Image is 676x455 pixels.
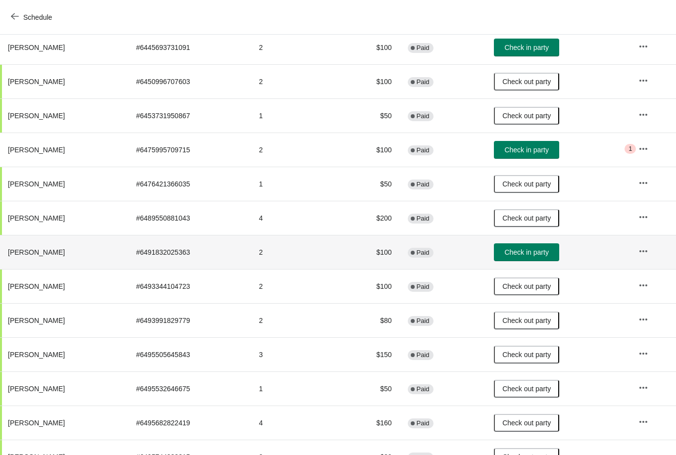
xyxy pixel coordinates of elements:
span: Check out party [502,282,551,290]
span: Paid [417,146,430,154]
span: 1 [628,145,632,153]
span: Paid [417,215,430,223]
span: [PERSON_NAME] [8,78,65,86]
span: [PERSON_NAME] [8,317,65,324]
td: # 6495532646675 [128,371,251,406]
button: Check out party [494,380,559,398]
span: Paid [417,351,430,359]
td: # 6495682822419 [128,406,251,440]
span: [PERSON_NAME] [8,351,65,359]
span: Check out party [502,78,551,86]
span: [PERSON_NAME] [8,419,65,427]
span: Paid [417,385,430,393]
td: 1 [251,167,335,201]
td: $100 [335,133,400,167]
td: $50 [335,167,400,201]
td: 1 [251,98,335,133]
button: Check out party [494,209,559,227]
button: Check out party [494,73,559,91]
span: [PERSON_NAME] [8,282,65,290]
button: Schedule [5,8,60,26]
td: 2 [251,133,335,167]
td: # 6495505645843 [128,337,251,371]
button: Check out party [494,175,559,193]
td: 2 [251,235,335,269]
span: Check out party [502,317,551,324]
td: 4 [251,406,335,440]
td: # 6491832025363 [128,235,251,269]
td: $200 [335,201,400,235]
span: Check in party [504,44,548,51]
span: Paid [417,112,430,120]
span: Check out party [502,214,551,222]
button: Check out party [494,346,559,364]
td: # 6450996707603 [128,64,251,98]
span: Paid [417,283,430,291]
button: Check in party [494,243,559,261]
span: Paid [417,249,430,257]
td: $100 [335,269,400,303]
span: [PERSON_NAME] [8,180,65,188]
button: Check out party [494,277,559,295]
td: 2 [251,31,335,64]
td: $50 [335,371,400,406]
td: 4 [251,201,335,235]
td: # 6493991829779 [128,303,251,337]
span: Schedule [23,13,52,21]
span: Check in party [504,146,548,154]
button: Check in party [494,39,559,56]
button: Check out party [494,312,559,329]
td: $150 [335,337,400,371]
td: # 6475995709715 [128,133,251,167]
span: Check out party [502,385,551,393]
button: Check out party [494,414,559,432]
td: $100 [335,235,400,269]
td: $100 [335,64,400,98]
td: $160 [335,406,400,440]
button: Check out party [494,107,559,125]
span: Check out party [502,351,551,359]
td: # 6453731950867 [128,98,251,133]
td: 2 [251,303,335,337]
td: $100 [335,31,400,64]
span: Paid [417,181,430,188]
span: Paid [417,419,430,427]
td: 1 [251,371,335,406]
span: [PERSON_NAME] [8,146,65,154]
td: 2 [251,64,335,98]
span: Check out party [502,419,551,427]
span: Check out party [502,112,551,120]
td: 3 [251,337,335,371]
span: [PERSON_NAME] [8,248,65,256]
span: Paid [417,44,430,52]
span: Check in party [504,248,548,256]
td: # 6445693731091 [128,31,251,64]
td: $80 [335,303,400,337]
span: Paid [417,317,430,325]
td: 2 [251,269,335,303]
span: [PERSON_NAME] [8,214,65,222]
span: [PERSON_NAME] [8,44,65,51]
td: $50 [335,98,400,133]
td: # 6489550881043 [128,201,251,235]
td: # 6493344104723 [128,269,251,303]
span: [PERSON_NAME] [8,112,65,120]
td: # 6476421366035 [128,167,251,201]
span: Check out party [502,180,551,188]
span: Paid [417,78,430,86]
span: [PERSON_NAME] [8,385,65,393]
button: Check in party [494,141,559,159]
